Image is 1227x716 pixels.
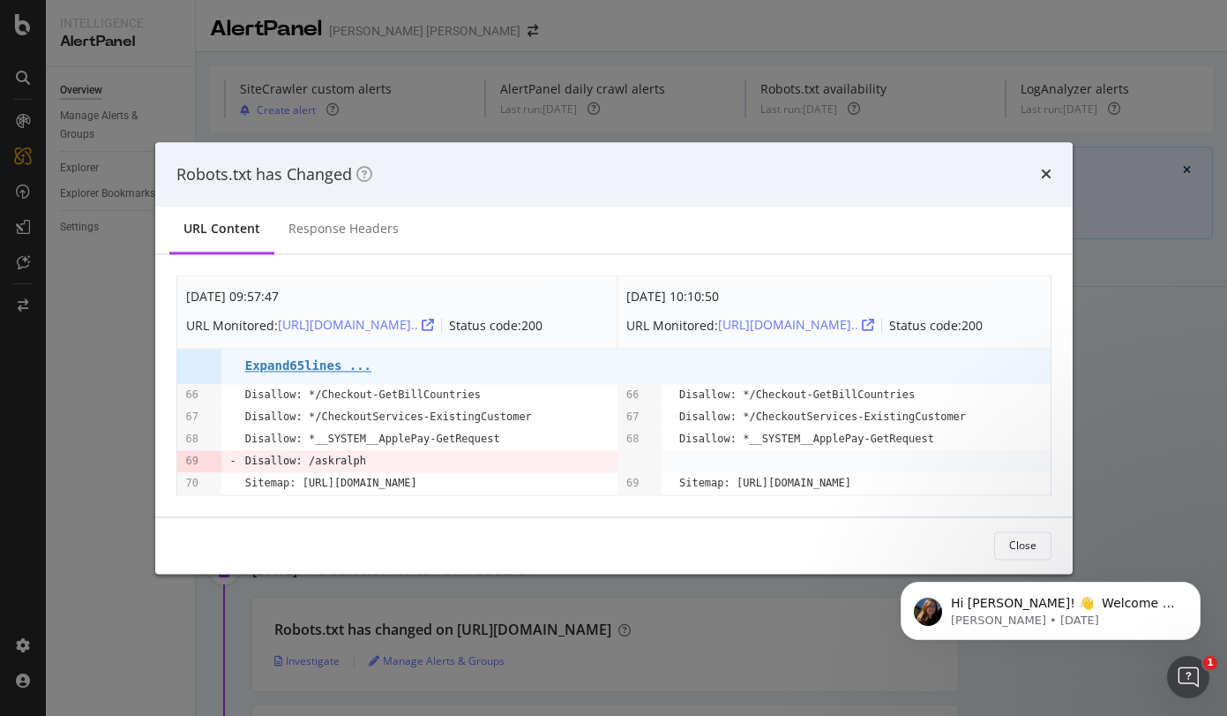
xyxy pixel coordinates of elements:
[183,221,260,238] div: URL Content
[679,472,851,494] pre: Sitemap: [URL][DOMAIN_NAME]
[626,428,639,450] pre: 68
[1041,163,1051,186] div: times
[245,472,417,494] pre: Sitemap: [URL][DOMAIN_NAME]
[1167,656,1209,698] iframe: Intercom live chat
[245,359,371,373] pre: Expand 65 lines ...
[155,142,1073,574] div: modal
[245,384,481,406] pre: Disallow: */Checkout-GetBillCountries
[230,450,236,472] pre: -
[1009,539,1036,554] div: Close
[679,384,915,406] pre: Disallow: */Checkout-GetBillCountries
[186,286,542,308] div: [DATE] 09:57:47
[626,286,983,308] div: [DATE] 10:10:50
[874,545,1227,668] iframe: Intercom notifications message
[186,406,198,428] pre: 67
[718,317,874,335] div: [URL][DOMAIN_NAME]..
[679,406,966,428] pre: Disallow: */CheckoutServices-ExistingCustomer
[1203,656,1217,670] span: 1
[176,163,372,186] div: Robots.txt has Changed
[626,472,639,494] pre: 69
[245,428,500,450] pre: Disallow: *__SYSTEM__ApplePay-GetRequest
[186,428,198,450] pre: 68
[626,406,639,428] pre: 67
[245,406,532,428] pre: Disallow: */CheckoutServices-ExistingCustomer
[718,317,874,334] a: [URL][DOMAIN_NAME]..
[626,312,983,340] div: URL Monitored: Status code: 200
[186,384,198,406] pre: 66
[186,312,542,340] div: URL Monitored: Status code: 200
[278,312,434,340] button: [URL][DOMAIN_NAME]..
[679,428,934,450] pre: Disallow: *__SYSTEM__ApplePay-GetRequest
[245,450,366,472] pre: Disallow: /askralph
[288,221,399,238] div: Response Headers
[278,317,434,335] div: [URL][DOMAIN_NAME]..
[186,450,198,472] pre: 69
[278,317,434,334] a: [URL][DOMAIN_NAME]..
[718,312,874,340] button: [URL][DOMAIN_NAME]..
[186,472,198,494] pre: 70
[994,531,1051,560] button: Close
[626,384,639,406] pre: 66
